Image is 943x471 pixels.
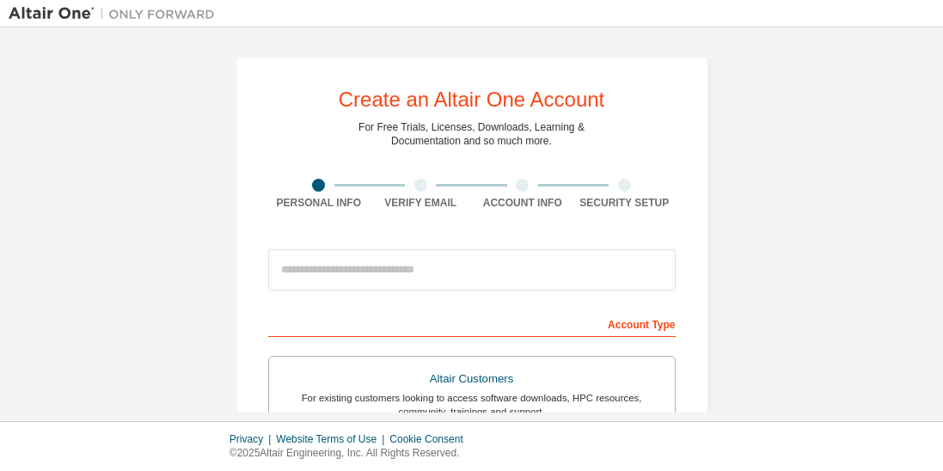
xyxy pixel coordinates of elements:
img: Altair One [9,5,224,22]
div: Altair Customers [279,367,664,391]
div: Create an Altair One Account [339,89,605,110]
div: Website Terms of Use [276,432,389,446]
div: Personal Info [268,196,370,210]
div: For existing customers looking to access software downloads, HPC resources, community, trainings ... [279,391,664,419]
div: Account Type [268,309,676,337]
div: Security Setup [573,196,676,210]
p: © 2025 Altair Engineering, Inc. All Rights Reserved. [230,446,474,461]
div: For Free Trials, Licenses, Downloads, Learning & Documentation and so much more. [358,120,585,148]
div: Account Info [472,196,574,210]
div: Verify Email [370,196,472,210]
div: Cookie Consent [389,432,473,446]
div: Privacy [230,432,276,446]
